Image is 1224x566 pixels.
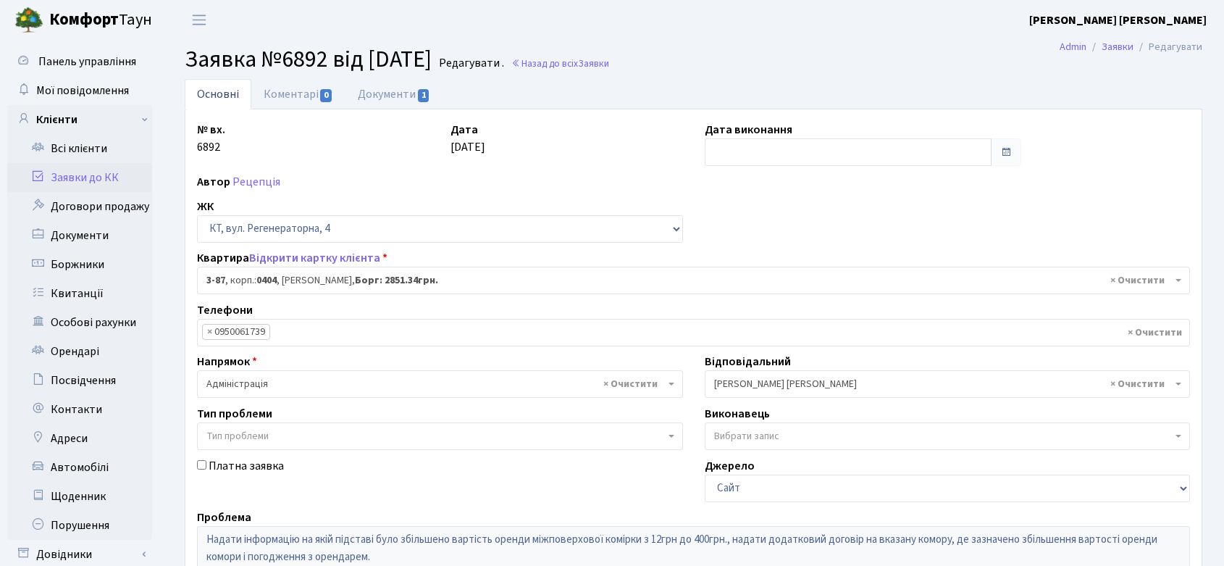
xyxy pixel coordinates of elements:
[7,105,152,134] a: Клієнти
[232,174,280,190] a: Рецепція
[206,273,225,288] b: 3-87
[7,482,152,511] a: Щоденник
[705,405,770,423] label: Виконавець
[1133,39,1202,55] li: Редагувати
[197,509,251,526] label: Проблема
[186,121,440,166] div: 6892
[1110,273,1165,288] span: Видалити всі елементи
[185,79,251,109] a: Основні
[1128,325,1182,340] span: Видалити всі елементи
[36,83,129,99] span: Мої повідомлення
[14,6,43,35] img: logo.png
[1102,39,1133,54] a: Заявки
[256,273,277,288] b: 0404
[7,47,152,76] a: Панель управління
[197,121,225,138] label: № вх.
[197,353,257,370] label: Напрямок
[7,163,152,192] a: Заявки до КК
[7,221,152,250] a: Документи
[1029,12,1207,28] b: [PERSON_NAME] [PERSON_NAME]
[714,429,779,444] span: Вибрати запис
[450,121,478,138] label: Дата
[206,429,269,444] span: Тип проблеми
[7,511,152,540] a: Порушення
[1110,377,1165,391] span: Видалити всі елементи
[603,377,658,391] span: Видалити всі елементи
[705,457,755,475] label: Джерело
[418,89,429,102] span: 1
[436,57,504,70] small: Редагувати .
[197,405,272,423] label: Тип проблеми
[705,370,1191,398] span: Колесніков В.
[440,121,693,166] div: [DATE]
[705,121,792,138] label: Дата виконання
[7,192,152,221] a: Договори продажу
[7,453,152,482] a: Автомобілі
[7,337,152,366] a: Орендарі
[1038,32,1224,62] nav: breadcrumb
[197,301,253,319] label: Телефони
[714,377,1173,391] span: Колесніков В.
[7,134,152,163] a: Всі клієнти
[7,250,152,279] a: Боржники
[345,79,443,109] a: Документи
[705,353,791,370] label: Відповідальний
[38,54,136,70] span: Панель управління
[197,267,1190,294] span: <b>3-87</b>, корп.: <b>0404</b>, Малік Наталія Миколаївна, <b>Борг: 2851.34грн.</b>
[197,370,683,398] span: Адміністрація
[49,8,152,33] span: Таун
[249,250,380,266] a: Відкрити картку клієнта
[7,366,152,395] a: Посвідчення
[1060,39,1086,54] a: Admin
[206,273,1172,288] span: <b>3-87</b>, корп.: <b>0404</b>, Малік Наталія Миколаївна, <b>Борг: 2851.34грн.</b>
[197,198,214,215] label: ЖК
[511,57,609,70] a: Назад до всіхЗаявки
[320,89,332,102] span: 0
[7,395,152,424] a: Контакти
[49,8,119,31] b: Комфорт
[578,57,609,70] span: Заявки
[202,324,270,340] li: 0950061739
[209,457,284,475] label: Платна заявка
[7,76,152,105] a: Мої повідомлення
[197,173,230,191] label: Автор
[1029,12,1207,29] a: [PERSON_NAME] [PERSON_NAME]
[207,325,212,339] span: ×
[197,249,387,267] label: Квартира
[7,424,152,453] a: Адреси
[7,308,152,337] a: Особові рахунки
[7,279,152,308] a: Квитанції
[185,43,432,76] span: Заявка №6892 від [DATE]
[206,377,665,391] span: Адміністрація
[355,273,438,288] b: Борг: 2851.34грн.
[251,79,345,109] a: Коментарі
[181,8,217,32] button: Переключити навігацію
